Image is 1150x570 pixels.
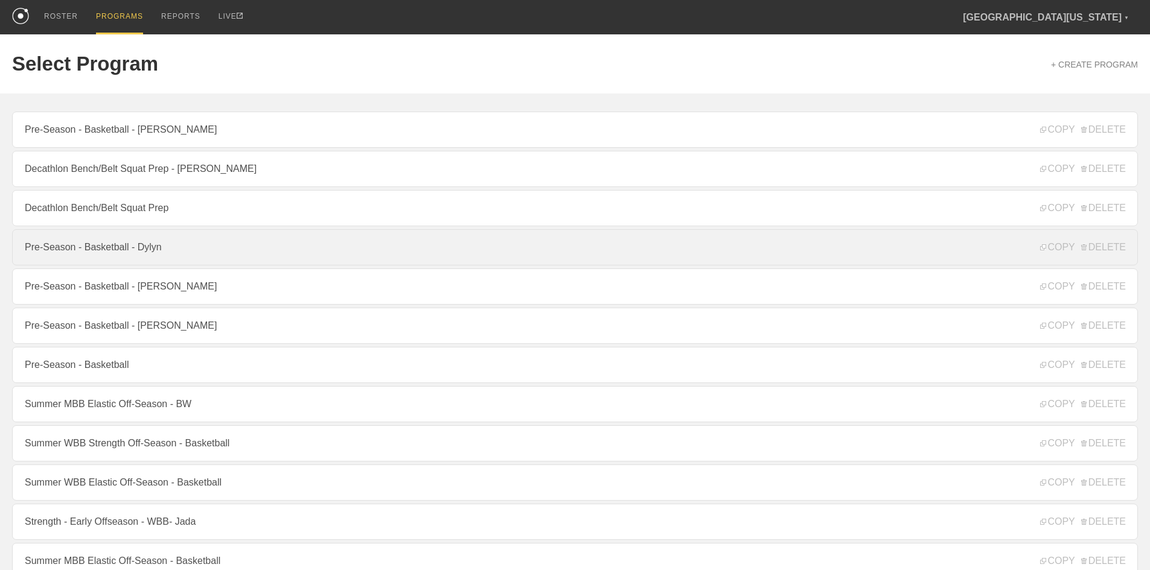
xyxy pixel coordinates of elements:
a: Decathlon Bench/Belt Squat Prep [12,190,1138,226]
span: COPY [1040,124,1075,135]
a: Pre-Season - Basketball - Dylyn [12,229,1138,265]
iframe: Chat Widget [1090,512,1150,570]
a: + CREATE PROGRAM [1051,60,1138,69]
a: Decathlon Bench/Belt Squat Prep - [PERSON_NAME] [12,151,1138,187]
span: COPY [1040,516,1075,527]
a: Pre-Season - Basketball - [PERSON_NAME] [12,268,1138,305]
a: Summer MBB Elastic Off-Season - BW [12,386,1138,422]
span: DELETE [1081,281,1126,292]
a: Summer WBB Strength Off-Season - Basketball [12,425,1138,461]
span: DELETE [1081,556,1126,566]
span: DELETE [1081,399,1126,410]
span: DELETE [1081,163,1126,174]
span: COPY [1040,203,1075,214]
img: logo [12,8,29,24]
span: DELETE [1081,438,1126,449]
span: COPY [1040,359,1075,370]
span: DELETE [1081,124,1126,135]
a: Pre-Season - Basketball [12,347,1138,383]
span: DELETE [1081,320,1126,331]
span: COPY [1040,281,1075,292]
a: Pre-Season - Basketball - [PERSON_NAME] [12,308,1138,344]
span: COPY [1040,477,1075,488]
span: DELETE [1081,477,1126,488]
span: COPY [1040,320,1075,331]
span: DELETE [1081,203,1126,214]
span: DELETE [1081,516,1126,527]
div: ▼ [1124,13,1129,23]
span: COPY [1040,438,1075,449]
span: DELETE [1081,242,1126,253]
span: COPY [1040,556,1075,566]
span: COPY [1040,163,1075,174]
a: Summer WBB Elastic Off-Season - Basketball [12,464,1138,501]
a: Pre-Season - Basketball - [PERSON_NAME] [12,112,1138,148]
span: DELETE [1081,359,1126,370]
a: Strength - Early Offseason - WBB- Jada [12,504,1138,540]
span: COPY [1040,242,1075,253]
span: COPY [1040,399,1075,410]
